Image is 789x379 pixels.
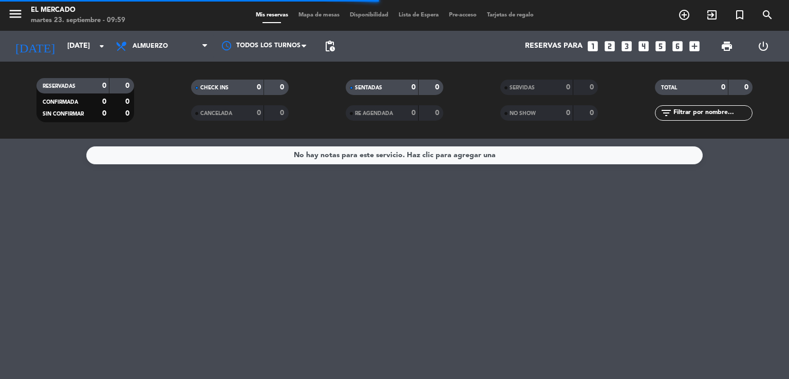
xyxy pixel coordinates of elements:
[8,35,62,58] i: [DATE]
[31,5,125,15] div: El Mercado
[43,84,76,89] span: RESERVADAS
[133,43,168,50] span: Almuerzo
[293,12,345,18] span: Mapa de mesas
[43,111,84,117] span: SIN CONFIRMAR
[590,84,596,91] strong: 0
[96,40,108,52] i: arrow_drop_down
[8,6,23,22] i: menu
[355,85,382,90] span: SENTADAS
[125,82,131,89] strong: 0
[744,84,750,91] strong: 0
[125,98,131,105] strong: 0
[660,107,672,119] i: filter_list
[761,9,774,21] i: search
[721,84,725,91] strong: 0
[525,42,583,50] span: Reservas para
[757,40,769,52] i: power_settings_new
[125,110,131,117] strong: 0
[590,109,596,117] strong: 0
[734,9,746,21] i: turned_in_not
[43,100,78,105] span: CONFIRMADA
[566,84,570,91] strong: 0
[102,98,106,105] strong: 0
[411,109,416,117] strong: 0
[745,31,781,62] div: LOG OUT
[661,85,677,90] span: TOTAL
[482,12,539,18] span: Tarjetas de regalo
[510,111,536,116] span: NO SHOW
[102,82,106,89] strong: 0
[393,12,444,18] span: Lista de Espera
[8,6,23,25] button: menu
[294,149,496,161] div: No hay notas para este servicio. Haz clic para agregar una
[566,109,570,117] strong: 0
[435,84,441,91] strong: 0
[435,109,441,117] strong: 0
[688,40,701,53] i: add_box
[671,40,684,53] i: looks_6
[411,84,416,91] strong: 0
[200,85,229,90] span: CHECK INS
[444,12,482,18] span: Pre-acceso
[721,40,733,52] span: print
[324,40,336,52] span: pending_actions
[345,12,393,18] span: Disponibilidad
[102,110,106,117] strong: 0
[586,40,599,53] i: looks_one
[672,107,752,119] input: Filtrar por nombre...
[706,9,718,21] i: exit_to_app
[31,15,125,26] div: martes 23. septiembre - 09:59
[637,40,650,53] i: looks_4
[257,109,261,117] strong: 0
[200,111,232,116] span: CANCELADA
[355,111,393,116] span: RE AGENDADA
[280,109,286,117] strong: 0
[251,12,293,18] span: Mis reservas
[510,85,535,90] span: SERVIDAS
[603,40,616,53] i: looks_two
[257,84,261,91] strong: 0
[280,84,286,91] strong: 0
[678,9,690,21] i: add_circle_outline
[654,40,667,53] i: looks_5
[620,40,633,53] i: looks_3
